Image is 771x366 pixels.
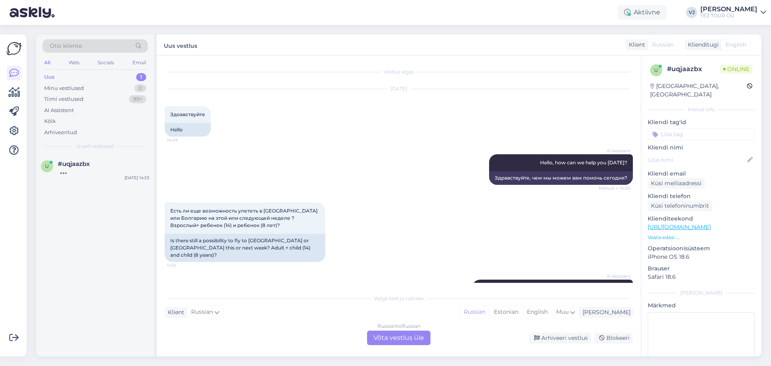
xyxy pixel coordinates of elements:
p: Kliendi nimi [648,143,755,152]
a: [URL][DOMAIN_NAME] [648,223,711,231]
span: u [654,67,658,73]
div: 0 [135,84,146,92]
p: Kliendi tag'id [648,118,755,127]
div: Vestlus algas [165,68,633,76]
div: [PERSON_NAME] [579,308,630,317]
div: VJ [686,7,697,18]
div: [GEOGRAPHIC_DATA], [GEOGRAPHIC_DATA] [650,82,747,99]
div: Email [131,57,148,68]
p: iPhone OS 18.6 [648,253,755,261]
div: Minu vestlused [44,84,84,92]
p: Brauser [648,264,755,273]
span: u [45,163,49,169]
div: Klient [165,308,184,317]
div: AI Assistent [44,106,74,115]
div: Küsi telefoninumbrit [648,200,712,211]
div: Web [67,57,81,68]
div: Klient [626,41,645,49]
div: Valige keel ja vastake [165,295,633,302]
p: Kliendi email [648,170,755,178]
div: All [43,57,52,68]
div: [PERSON_NAME] [648,289,755,296]
div: Kõik [44,117,56,125]
div: [PERSON_NAME] [700,6,757,12]
span: Russian [652,41,674,49]
div: [DATE] [165,85,633,92]
div: 1 [136,73,146,81]
p: Märkmed [648,301,755,310]
img: Askly Logo [6,41,22,56]
div: Küsi meiliaadressi [648,178,705,189]
div: 99+ [129,95,146,103]
span: 14:51 [167,262,197,268]
div: Russian [460,306,490,318]
div: Klienditugi [685,41,719,49]
div: Socials [96,57,116,68]
input: Lisa nimi [648,155,746,164]
p: Safari 18.6 [648,273,755,281]
p: Kliendi telefon [648,192,755,200]
div: Tiimi vestlused [44,95,84,103]
span: Hello, how can we help you [DATE]? [540,159,627,166]
div: Aktiivne [618,5,667,20]
span: AI Assistent [600,273,630,279]
a: [PERSON_NAME]TEZ TOUR OÜ [700,6,766,19]
span: AI Assistent [600,148,630,154]
span: Online [720,65,753,74]
div: Arhiveeritud [44,129,77,137]
div: Kliendi info [648,106,755,113]
span: Здоавствуйте [170,111,205,117]
div: # uqjaazbx [667,64,720,74]
div: Estonian [490,306,522,318]
div: Arhiveeri vestlus [529,333,591,344]
div: [DATE] 14:53 [124,175,149,181]
div: English [522,306,552,318]
span: Otsi kliente [50,42,82,50]
input: Lisa tag [648,128,755,140]
div: Russian to Russian [377,323,420,330]
span: Muu [556,308,569,315]
span: #uqjaazbx [58,160,90,168]
div: Здравствуйте, чем мы можем вам помочь сегодня? [489,171,633,185]
p: Operatsioonisüsteem [648,244,755,253]
p: Vaata edasi ... [648,234,755,241]
span: English [726,41,747,49]
span: 14:49 [167,137,197,143]
label: Uus vestlus [164,39,197,50]
div: Võta vestlus üle [367,331,430,345]
div: Hello [165,123,211,137]
div: Blokeeri [594,333,633,344]
p: Klienditeekond [648,215,755,223]
span: Uued vestlused [77,143,114,150]
span: Russian [191,308,213,317]
div: Uus [44,73,55,81]
div: Is there still a possibility to fly to [GEOGRAPHIC_DATA] or [GEOGRAPHIC_DATA] this or next week? ... [165,234,325,262]
span: Есть ли еще возможность улететь в [GEOGRAPHIC_DATA] или Болгарию на этой или следующей неделе ? В... [170,208,319,228]
span: Nähtud ✓ 14:50 [599,185,630,191]
div: TEZ TOUR OÜ [700,12,757,19]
